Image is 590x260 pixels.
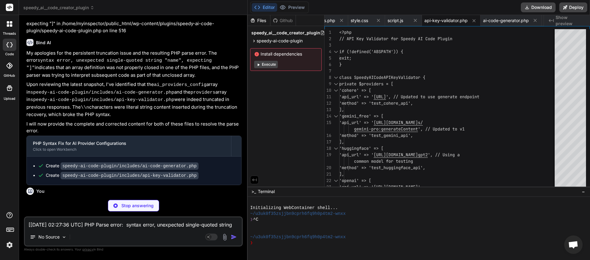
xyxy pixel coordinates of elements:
code: speedy-ai-code-plugin/includes/api-key-validator.php [61,172,199,179]
div: 8 [324,74,331,81]
a: Open chat [564,235,583,254]
div: 2 [324,36,331,42]
span: − [582,188,585,195]
p: Upon reviewing the latest snapshot, I've identified that the array in and the array in were indee... [26,81,242,118]
span: ', [418,184,423,190]
label: threads [3,31,16,36]
p: Stop answering [121,203,154,209]
span: Show preview [556,14,585,27]
span: [URL][DOMAIN_NAME] [374,152,418,157]
div: 18 [324,145,331,152]
span: // API Key Validator for Speedy AI Code Plugin [339,36,452,41]
span: 'api_url' => ' [339,120,374,125]
div: 17 [324,139,331,145]
span: 'api_url' => ' [339,94,374,99]
span: 'api_url' => ' [339,184,374,190]
div: 19 [324,152,331,158]
code: ai_providers_config [154,82,206,87]
span: [URL] [374,94,386,99]
img: Pick Models [61,235,67,240]
div: 7 [324,68,331,74]
span: ~/u3uk0f35zsjjbn9cprh6fq9h0p4tm2-wnxx [250,211,346,217]
p: Always double-check its answers. Your in Bind [24,246,243,252]
span: gemini-pro:generateContent [354,126,418,132]
div: Click to collapse the range. [332,74,340,81]
span: common model for testing [354,158,413,164]
span: ], [339,107,344,112]
button: Execute [254,61,278,68]
img: icon [231,234,237,240]
h6: You [36,188,45,194]
span: s/ [418,120,423,125]
div: Files [248,17,270,24]
span: ~/u3uk0f35zsjjbn9cprh6fq9h0p4tm2-wnxx [250,234,346,240]
div: 16 [324,132,331,139]
button: Editor [252,3,277,12]
code: providers [191,90,215,95]
div: 3 [324,42,331,49]
span: if (!defined('ABSPATH')) { [339,49,403,54]
div: PHP Syntax Fix for AI Provider Configurations [33,140,225,146]
span: 'api_url' => ' [339,152,374,157]
span: speedy-ai-code-plugin [257,38,303,44]
div: 4 [324,49,331,55]
div: 1 [324,29,331,36]
div: Create [46,172,199,179]
span: style.css [351,17,368,24]
div: 14 [324,113,331,119]
span: [URL][DOMAIN_NAME] [374,120,418,125]
span: 'method' => 'test_cohere_api', [339,100,413,106]
button: Deploy [559,2,587,12]
span: <?php [339,29,352,35]
span: gpt2 [418,152,428,157]
p: I will now provide the complete and corrected content for both of these files to resolve the pars... [26,121,242,134]
img: settings [4,240,15,250]
div: Github [270,17,296,24]
span: 'openai' => [ [339,178,371,183]
button: Download [521,2,556,12]
label: code [5,52,14,57]
div: Create [46,163,199,169]
div: 15 [324,119,331,126]
span: ^C [253,217,258,223]
code: speedy-ai-code-plugin/includes/ai-code-generator.php [61,162,199,170]
div: 11 [324,94,331,100]
span: ❯ [250,240,253,246]
div: 13 [324,107,331,113]
p: [[DATE] 02:23:11 UTC] PHP Parse error: syntax error, unexpected single-quoted string "name", expe... [26,14,242,34]
div: 22 [324,177,331,184]
div: Click to collapse the range. [332,49,340,55]
span: ', // Updated to v1 [418,126,465,132]
div: Click to collapse the range. [332,177,340,184]
span: exit; [339,55,352,61]
span: 'cohere' => [ [339,87,371,93]
code: syntax error, unexpected single-quoted string "name", expecting "]" [26,58,214,71]
div: 10 [324,87,331,94]
img: attachment [221,234,228,241]
code: \\n [81,105,89,110]
span: speedy_ai__code_creator_plugin [251,30,320,36]
span: ], [339,171,344,177]
span: 'huggingface' => [ [339,146,383,151]
span: ], [339,139,344,145]
span: speedy_ai__code_creator_plugin [23,5,94,11]
label: Upload [4,96,15,101]
button: − [580,187,586,196]
span: privacy [82,247,93,251]
span: Initializing WebContainer shell... [250,205,338,211]
span: ❯ [250,217,253,223]
div: Click to collapse the range. [332,113,340,119]
div: 21 [324,171,331,177]
p: No Source [38,234,60,240]
span: private $providers = [ [339,81,393,87]
button: Preview [277,3,307,12]
span: script.js [387,17,403,24]
label: GitHub [4,73,15,78]
p: My apologies for the persistent truncation issue and the resulting PHP parse error. The error ind... [26,50,242,79]
div: Click to collapse the range. [332,87,340,94]
h6: Bind AI [36,40,51,46]
div: 20 [324,165,331,171]
span: class SpeedyAICodeAPIKeyValidator { [339,75,425,80]
button: PHP Syntax Fix for AI Provider ConfigurationsClick to open Workbench [27,136,231,156]
div: Click to open Workbench [33,147,225,152]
